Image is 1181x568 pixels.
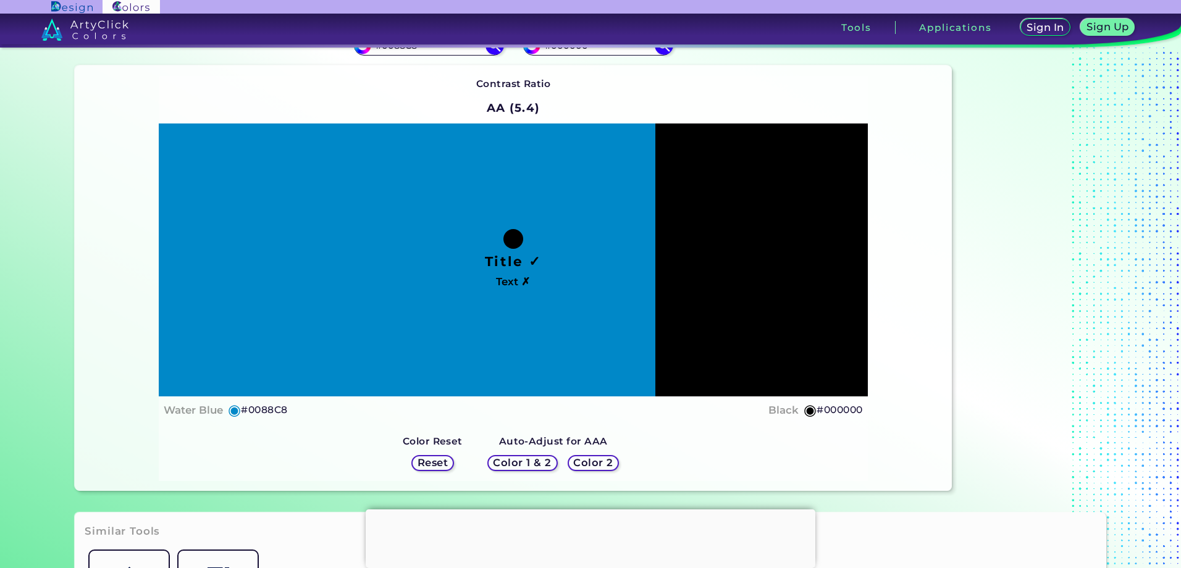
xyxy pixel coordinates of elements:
strong: Contrast Ratio [476,78,551,90]
strong: Color Reset [403,435,463,447]
strong: Auto-Adjust for AAA [499,435,608,447]
img: ArtyClick Design logo [51,1,93,13]
h5: Reset [418,458,447,467]
a: Sign In [1022,19,1069,35]
iframe: Advertisement [366,509,815,565]
h3: Similar Tools [85,524,160,539]
h5: Sign In [1028,23,1062,32]
h5: Sign Up [1088,22,1127,31]
h4: Black [768,401,799,419]
h5: Color 2 [574,458,612,467]
a: Sign Up [1082,19,1133,35]
h5: #0088C8 [241,402,287,418]
h3: Applications [919,23,991,32]
h1: Title ✓ [485,252,542,270]
img: logo_artyclick_colors_white.svg [41,19,128,41]
h5: Color 1 & 2 [495,458,550,467]
h4: Text ✗ [496,273,530,291]
h4: Water Blue [164,401,223,419]
h2: AA (5.4) [481,94,546,122]
h3: Tools [841,23,872,32]
h5: #000000 [817,402,862,418]
h5: ◉ [228,403,242,417]
h5: ◉ [804,403,817,417]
